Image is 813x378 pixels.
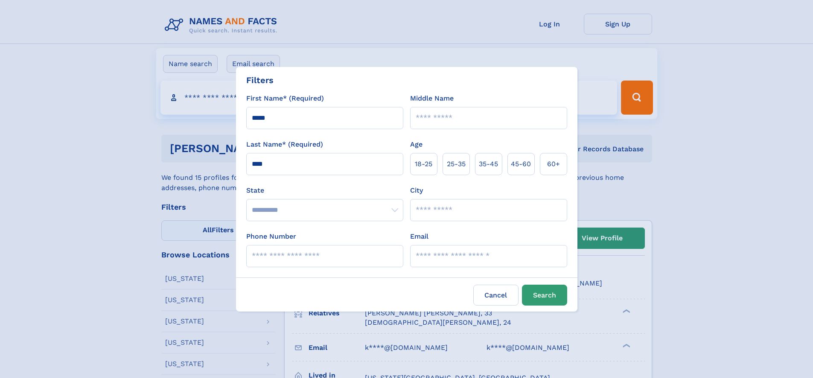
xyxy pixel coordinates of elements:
label: Last Name* (Required) [246,139,323,150]
div: Filters [246,74,274,87]
label: Email [410,231,428,242]
button: Search [522,285,567,306]
label: First Name* (Required) [246,93,324,104]
span: 45‑60 [511,159,531,169]
span: 25‑35 [447,159,466,169]
span: 18‑25 [415,159,432,169]
span: 60+ [547,159,560,169]
label: Phone Number [246,231,296,242]
label: Middle Name [410,93,454,104]
label: Cancel [473,285,519,306]
label: State [246,185,403,196]
label: Age [410,139,423,150]
span: 35‑45 [479,159,498,169]
label: City [410,185,423,196]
